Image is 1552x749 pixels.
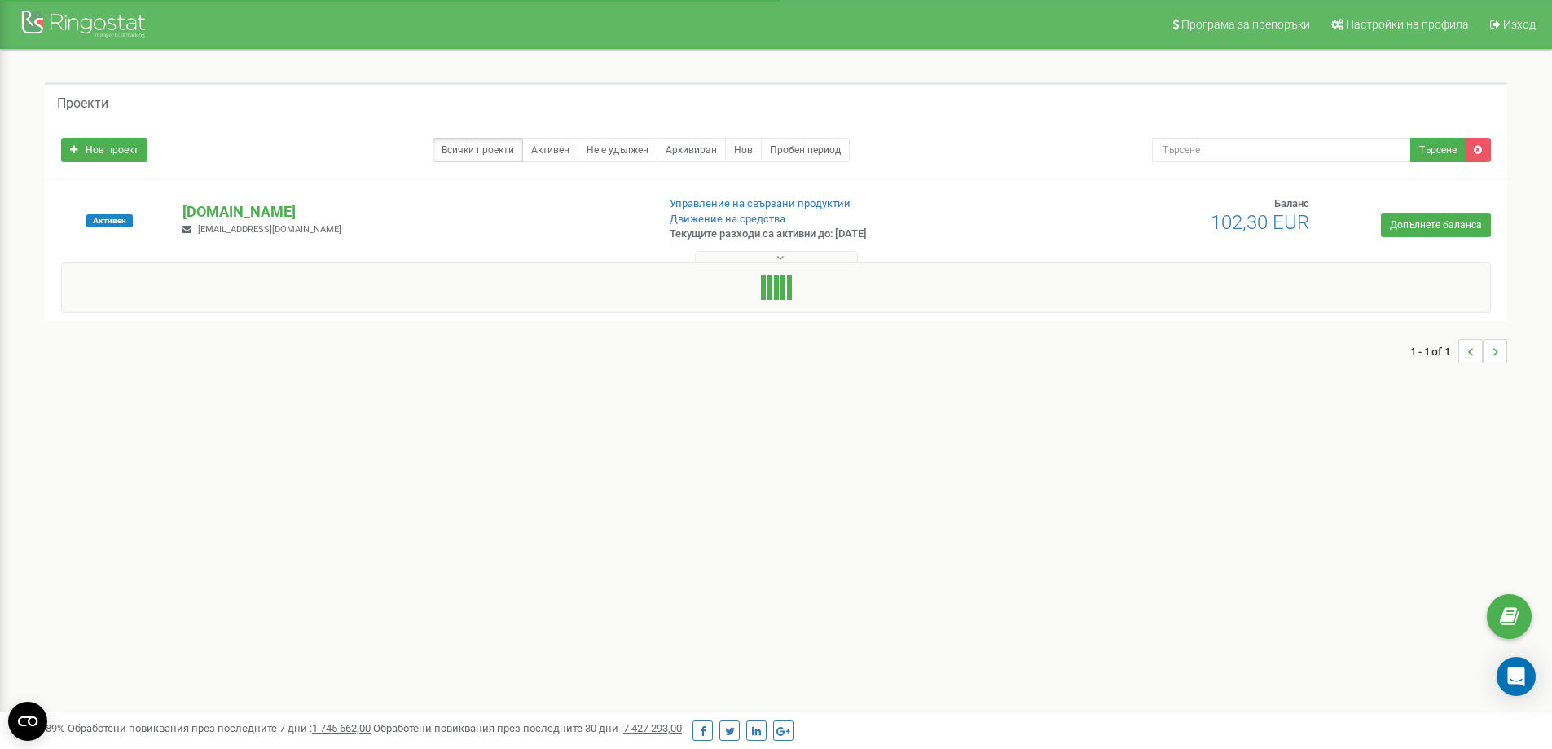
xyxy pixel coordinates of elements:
[725,138,762,162] a: Нов
[670,213,785,225] a: Движение на средства
[522,138,578,162] a: Активен
[312,722,371,734] u: 1 745 662,00
[1274,197,1309,209] span: Баланс
[373,722,682,734] span: Обработени повиквания през последните 30 дни :
[1381,213,1491,237] a: Допълнете баланса
[670,197,851,209] a: Управление на свързани продуктии
[1497,657,1536,696] div: Open Intercom Messenger
[86,214,133,227] span: Активен
[1410,323,1507,380] nav: ...
[198,224,341,235] span: [EMAIL_ADDRESS][DOMAIN_NAME]
[57,96,108,111] h5: Проекти
[1346,18,1469,31] span: Настройки на профила
[623,722,682,734] u: 7 427 293,00
[433,138,523,162] a: Всички проекти
[1152,138,1411,162] input: Търсене
[670,227,1009,242] p: Текущите разходи са активни до: [DATE]
[68,722,371,734] span: Обработени повиквания през последните 7 дни :
[1410,138,1466,162] button: Търсене
[182,201,643,222] p: [DOMAIN_NAME]
[1211,211,1309,234] span: 102,30 EUR
[1503,18,1536,31] span: Изход
[657,138,726,162] a: Архивиран
[61,138,147,162] a: Нов проект
[578,138,657,162] a: Не е удължен
[8,702,47,741] button: Open CMP widget
[761,138,850,162] a: Пробен период
[1410,339,1458,363] span: 1 - 1 of 1
[1181,18,1310,31] span: Програма за препоръки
